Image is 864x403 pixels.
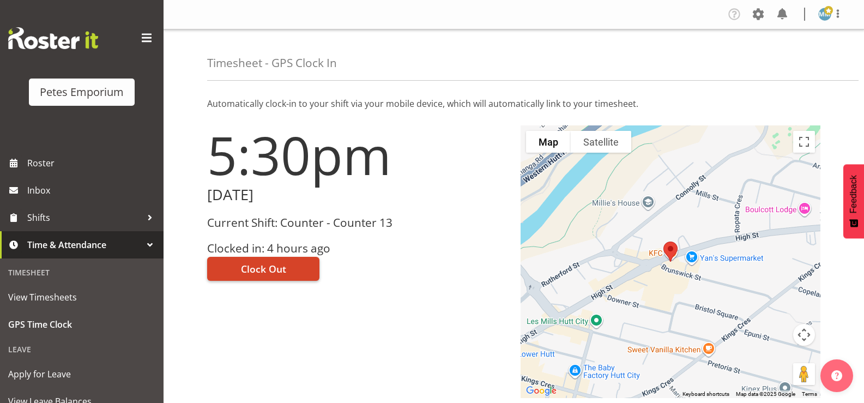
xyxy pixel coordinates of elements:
div: Leave [3,338,161,360]
h3: Current Shift: Counter - Counter 13 [207,216,507,229]
a: Open this area in Google Maps (opens a new window) [523,384,559,398]
span: View Timesheets [8,289,155,305]
button: Feedback - Show survey [843,164,864,238]
span: Inbox [27,182,158,199]
button: Show satellite imagery [571,131,631,153]
button: Map camera controls [793,324,815,346]
button: Clock Out [207,257,319,281]
span: Apply for Leave [8,366,155,382]
span: Time & Attendance [27,237,142,253]
div: Petes Emporium [40,84,124,100]
span: GPS Time Clock [8,316,155,333]
span: Map data ©2025 Google [736,391,795,397]
h4: Timesheet - GPS Clock In [207,57,337,69]
a: GPS Time Clock [3,311,161,338]
span: Shifts [27,209,142,226]
span: Feedback [849,175,859,213]
div: Timesheet [3,261,161,284]
img: mandy-mosley3858.jpg [818,8,831,21]
a: Apply for Leave [3,360,161,388]
button: Show street map [526,131,571,153]
p: Automatically clock-in to your shift via your mobile device, which will automatically link to you... [207,97,820,110]
h2: [DATE] [207,187,507,203]
h3: Clocked in: 4 hours ago [207,242,507,255]
button: Toggle fullscreen view [793,131,815,153]
h1: 5:30pm [207,125,507,184]
span: Roster [27,155,158,171]
img: help-xxl-2.png [831,370,842,381]
button: Drag Pegman onto the map to open Street View [793,363,815,385]
span: Clock Out [241,262,286,276]
img: Google [523,384,559,398]
img: Rosterit website logo [8,27,98,49]
a: Terms (opens in new tab) [802,391,817,397]
a: View Timesheets [3,284,161,311]
button: Keyboard shortcuts [682,390,729,398]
